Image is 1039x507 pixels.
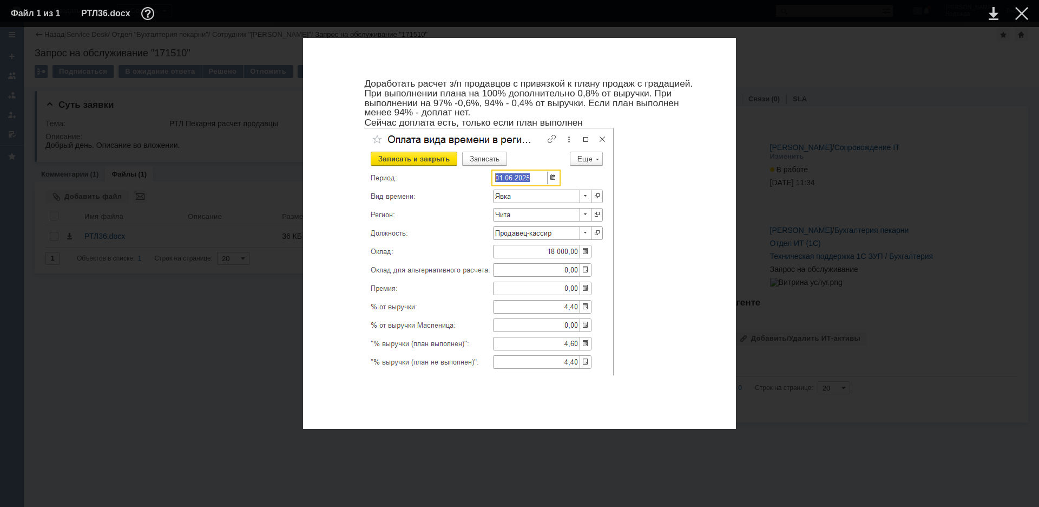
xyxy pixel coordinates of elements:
[364,89,705,117] p: При выполнении плана на 100% дополнительно 0,8% от выручки. При выполнении на 97% -0,6%, 94% - 0,...
[1015,7,1028,20] div: Закрыть окно (Esc)
[11,9,65,18] div: Файл 1 из 1
[81,7,157,20] div: РТЛ36.docx
[364,128,614,375] img: qCEFRAAARCQEsB1MBwYIAACIFB1AsEk0lUPCwOAAAiAQGgIQGdDMxVwBARAIKIEoLMRnViEBQIgEBoC0NnQTAUcAQEQiCgB6G...
[141,7,157,20] div: Дополнительная информация о файле (F11)
[989,7,998,20] div: Скачать файл
[364,79,705,88] p: Доработать расчет з/п продавцов с привязкой к плану продаж с градацией.
[364,118,705,127] p: Сейчас доплата есть, только если план выполнен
